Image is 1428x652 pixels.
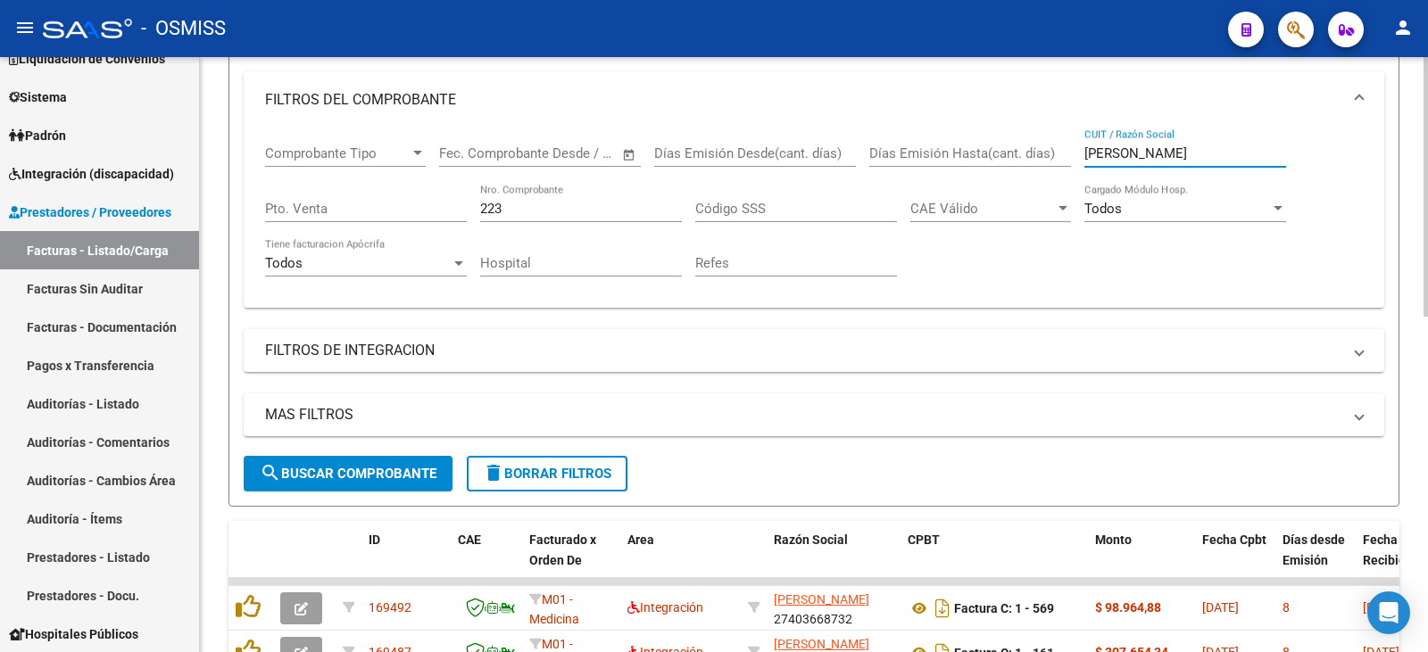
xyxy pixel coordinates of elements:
[244,329,1384,372] mat-expansion-panel-header: FILTROS DE INTEGRACION
[767,521,901,599] datatable-header-cell: Razón Social
[265,405,1341,425] mat-panel-title: MAS FILTROS
[529,592,579,648] span: M01 - Medicina Esencial
[910,201,1055,217] span: CAE Válido
[458,532,481,547] span: CAE
[1363,532,1413,567] span: Fecha Recibido
[265,341,1341,360] mat-panel-title: FILTROS DE INTEGRACION
[244,128,1384,308] div: FILTROS DEL COMPROBANTE
[1095,600,1161,615] strong: $ 98.964,88
[439,145,511,161] input: Fecha inicio
[483,462,504,483] mat-icon: delete
[1095,532,1132,547] span: Monto
[9,202,171,222] span: Prestadores / Proveedores
[1283,532,1345,567] span: Días desde Emisión
[1088,521,1195,599] datatable-header-cell: Monto
[774,592,869,607] span: [PERSON_NAME]
[529,532,596,567] span: Facturado x Orden De
[619,144,640,165] button: Open calendar
[260,466,436,482] span: Buscar Comprobante
[244,71,1384,128] mat-expansion-panel-header: FILTROS DEL COMPROBANTE
[9,126,66,145] span: Padrón
[361,521,451,599] datatable-header-cell: ID
[1283,600,1290,615] span: 8
[627,532,654,547] span: Area
[954,601,1054,615] strong: Factura C: 1 - 569
[1202,532,1266,547] span: Fecha Cpbt
[1275,521,1356,599] datatable-header-cell: Días desde Emisión
[14,17,36,38] mat-icon: menu
[931,594,954,623] i: Descargar documento
[620,521,741,599] datatable-header-cell: Area
[483,466,611,482] span: Borrar Filtros
[9,49,165,69] span: Liquidación de Convenios
[451,521,522,599] datatable-header-cell: CAE
[527,145,614,161] input: Fecha fin
[265,255,303,271] span: Todos
[369,600,411,615] span: 169492
[1367,591,1410,634] div: Open Intercom Messenger
[265,145,410,161] span: Comprobante Tipo
[9,624,138,644] span: Hospitales Públicos
[260,462,281,483] mat-icon: search
[1202,600,1239,615] span: [DATE]
[908,532,940,547] span: CPBT
[9,164,174,184] span: Integración (discapacidad)
[901,521,1088,599] datatable-header-cell: CPBT
[1195,521,1275,599] datatable-header-cell: Fecha Cpbt
[244,393,1384,436] mat-expansion-panel-header: MAS FILTROS
[467,456,627,491] button: Borrar Filtros
[774,637,869,651] span: [PERSON_NAME]
[774,532,848,547] span: Razón Social
[1084,201,1122,217] span: Todos
[369,532,380,547] span: ID
[627,600,703,615] span: Integración
[244,456,452,491] button: Buscar Comprobante
[9,87,67,107] span: Sistema
[1363,600,1399,615] span: [DATE]
[1392,17,1414,38] mat-icon: person
[522,521,620,599] datatable-header-cell: Facturado x Orden De
[265,90,1341,110] mat-panel-title: FILTROS DEL COMPROBANTE
[141,9,226,48] span: - OSMISS
[774,590,893,627] div: 27403668732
